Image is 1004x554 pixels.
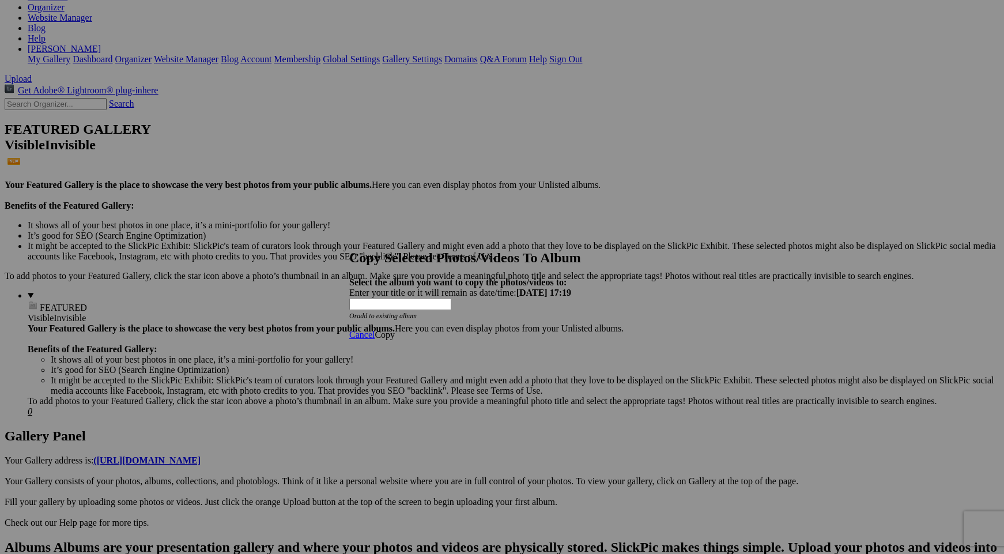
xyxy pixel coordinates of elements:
a: add to existing album [357,312,417,320]
b: [DATE] 17:19 [516,288,571,297]
span: Copy [375,330,395,340]
i: Or [349,312,417,320]
div: Enter your title or it will remain as date/time: [349,288,655,298]
h2: Copy Selected Photos/Videos To Album [349,250,655,266]
a: Cancel [349,330,375,340]
strong: Select the album you want to copy the photos/videos to: [349,277,567,287]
